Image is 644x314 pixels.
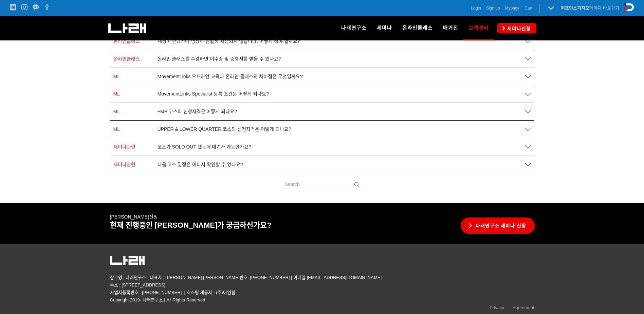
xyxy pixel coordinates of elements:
u: 신청 [110,214,158,220]
span: 온라인클래스 [402,25,433,31]
span: 온라인클래스 [113,38,140,44]
span: MovementLinks 오프라인 교육과 온라인 클래스의 차이점은 무엇일까요? [158,74,303,80]
a: 세미나신청 [497,23,536,33]
span: 세미나관련 [113,144,135,150]
span: ML [113,109,120,114]
p: Copyright 2019- 나래연구소 | All Rights Reserved [110,296,534,304]
span: 코스가 SOLD OUT 됐는데 대기가 가능한가요? [158,144,252,150]
span: 세미나신청 [505,25,531,32]
span: 고객센터 [468,22,489,33]
a: Privacy [490,304,504,313]
a: Cart [525,5,532,12]
strong: 퍼포먼스피지오 [561,5,589,11]
p: 상호명 : 나래연구소 | 대표자 : [PERSON_NAME] [PERSON_NAME]번호: [PHONE_NUMBER] | 이메일:[EMAIL_ADDRESS][DOMAIN_NA... [110,274,534,289]
a: Login [471,5,481,12]
span: 다음 코스 일정은 어디서 확인할 수 있나요? [158,162,243,168]
input: search [285,178,360,190]
a: Agreement [513,304,534,313]
span: Agreement [513,305,534,310]
a: Sign up [486,5,500,12]
span: 현재 진행중인 [PERSON_NAME]가 궁금하신가요? [110,221,272,229]
a: [PERSON_NAME] [110,214,149,220]
span: ML [113,74,120,79]
a: 매거진 [438,16,463,40]
span: ML [113,126,120,132]
img: 5c63318082161.png [110,256,145,265]
a: 온라인클래스 [397,16,438,40]
span: 온라인클래스 [113,56,140,62]
span: ML [113,91,120,97]
span: 온라인 클래스를 수강하면 이수증 및 증명서를 받을 수 있나요? [158,56,281,62]
p: 사업자등록번호 : [PHONE_NUMBER] | 호스팅 제공자 : (주)아임웹 [110,289,534,296]
span: 매거진 [443,25,458,31]
span: MovementLinks Specialist 등록 조건은 어떻게 되나요? [158,91,269,97]
span: UPPER & LOWER QUARTER 코스의 신청자격은 어떻게 되나요? [158,126,291,132]
span: 세미나관련 [113,162,135,167]
span: 세미나 [377,25,392,31]
a: 퍼포먼스피지오페이지 바로가기 [561,5,619,11]
span: FMP 코스의 신청자격은 어떻게 되나요? [158,109,237,115]
a: 고객센터 [463,16,494,40]
span: 나래연구소 [341,25,367,31]
a: 나래연구소 세미나 신청 [461,217,535,234]
a: Mypage [505,5,520,12]
a: 세미나 [372,16,397,40]
span: Privacy [490,305,504,310]
a: 나래연구소 [336,16,372,40]
span: 재생이 안되거나 영상이 원활히 재생되지 않습니다. 어떻게 해야 할까요? [158,38,300,44]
